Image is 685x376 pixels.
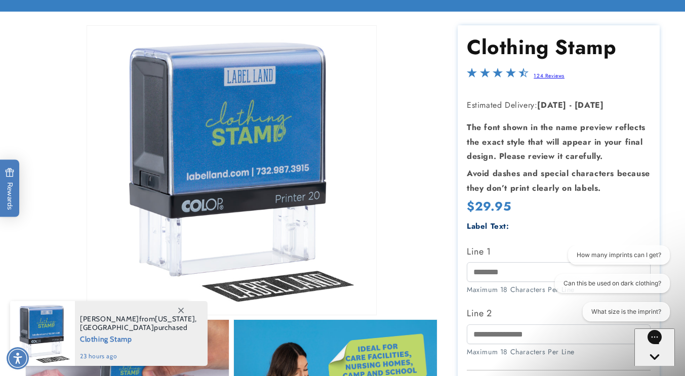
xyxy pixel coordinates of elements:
span: $29.95 [467,197,511,215]
label: Label Text: [467,221,509,232]
span: [US_STATE] [155,314,195,323]
iframe: Gorgias live chat messenger [634,328,675,366]
iframe: Gorgias live chat conversation starters [546,245,675,330]
strong: - [570,99,572,111]
label: Line 2 [467,305,651,321]
span: Rewards [5,168,15,210]
p: Estimated Delivery: [467,98,651,113]
span: Clothing Stamp [80,332,197,345]
strong: [DATE] [575,99,604,111]
strong: [DATE] [537,99,567,111]
label: Line 1 [467,243,651,260]
span: [GEOGRAPHIC_DATA] [80,323,154,332]
div: Maximum 18 Characters Per Line [467,284,651,295]
strong: The font shown in the name preview reflects the exact style that will appear in your final design... [467,121,646,162]
span: [PERSON_NAME] [80,314,139,323]
span: 23 hours ago [80,352,197,361]
a: 124 Reviews - open in a new tab [534,72,565,79]
h1: Clothing Stamp [467,34,651,60]
div: Accessibility Menu [7,347,29,369]
span: from , purchased [80,315,197,332]
div: Maximum 18 Characters Per Line [467,347,651,357]
strong: Avoid dashes and special characters because they don’t print clearly on labels. [467,168,650,194]
span: 4.4-star overall rating [467,70,529,82]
